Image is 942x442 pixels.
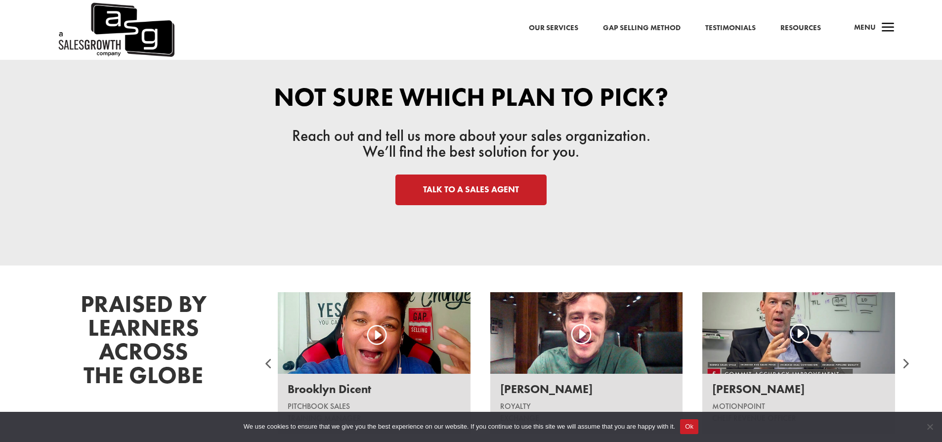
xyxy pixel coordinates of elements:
[500,400,673,424] div: Royalty Exchange
[395,175,547,205] a: TALK TO A SALES AGENT
[680,419,698,434] button: Ok
[878,18,898,38] span: a
[705,22,756,35] a: Testimonials
[712,384,885,400] h4: [PERSON_NAME]
[500,384,673,400] h4: [PERSON_NAME]
[780,22,821,35] a: Resources
[244,422,675,432] span: We use cookies to ensure that we give you the best experience on our website. If you continue to ...
[204,72,738,128] h2: Not sure which plan to pick?
[712,400,885,424] div: Motionpoint Cheif Revenue Officer
[603,22,681,35] a: Gap Selling Method
[925,422,935,432] span: No
[288,384,461,400] h4: Brooklyn Dicent
[204,128,738,160] p: Reach out and tell us more about your sales organization. We’ll find the best solution for you.
[854,22,876,32] span: Menu
[529,22,578,35] a: Our Services
[288,400,461,424] p: Pitchbook Sales Training Manager
[47,292,240,392] h4: PRAISED BY LEARNERS ACROSS THE GLOBE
